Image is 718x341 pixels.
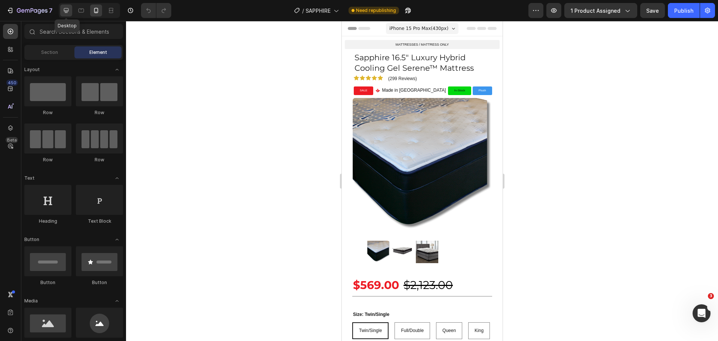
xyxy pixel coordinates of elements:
[6,80,18,86] div: 450
[356,7,396,14] span: Need republishing
[89,49,107,56] span: Element
[24,298,38,304] span: Media
[111,234,123,246] span: Toggle open
[640,3,665,18] button: Save
[24,175,34,182] span: Text
[306,7,331,15] span: SAPPHIRE
[24,24,123,39] input: Search Sections & Elements
[708,293,714,299] span: 3
[111,64,123,76] span: Toggle open
[111,295,123,307] span: Toggle open
[24,66,40,73] span: Layout
[24,218,71,225] div: Heading
[76,279,123,286] div: Button
[141,3,171,18] div: Undo/Redo
[564,3,637,18] button: 1 product assigned
[6,137,18,143] div: Beta
[693,304,711,322] iframe: Intercom live chat
[111,172,123,184] span: Toggle open
[41,49,58,56] span: Section
[3,3,56,18] button: 7
[646,7,659,14] span: Save
[571,7,620,15] span: 1 product assigned
[674,7,693,15] div: Publish
[49,6,52,15] p: 7
[302,7,304,15] span: /
[76,156,123,163] div: Row
[24,279,71,286] div: Button
[24,109,71,116] div: Row
[76,218,123,225] div: Text Block
[342,21,503,341] iframe: Design area
[24,156,71,163] div: Row
[76,109,123,116] div: Row
[24,236,39,243] span: Button
[668,3,700,18] button: Publish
